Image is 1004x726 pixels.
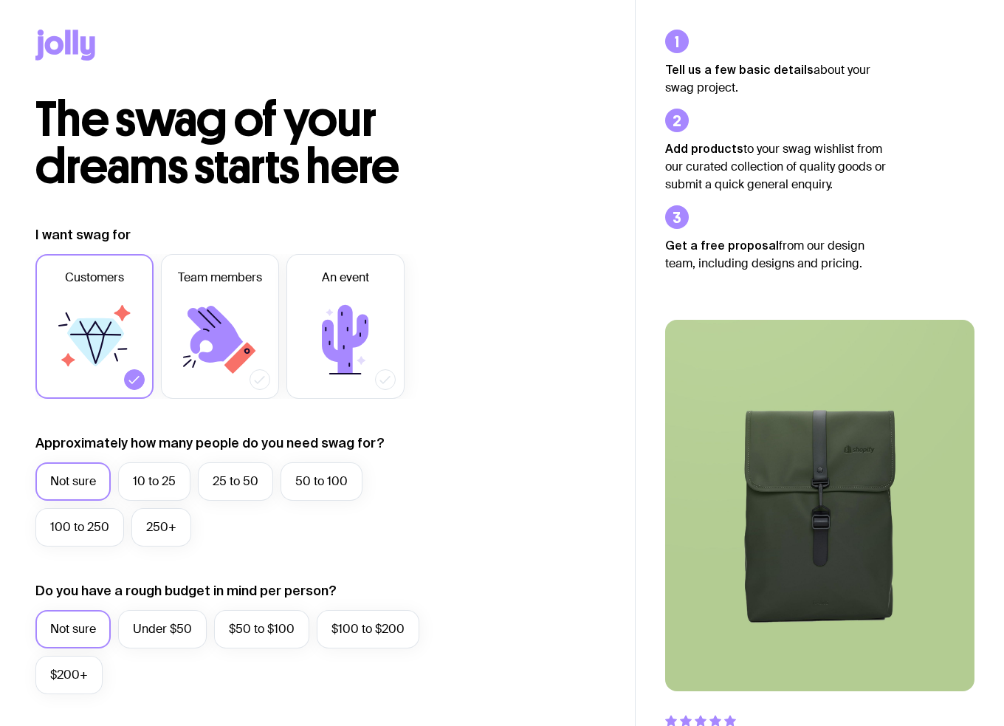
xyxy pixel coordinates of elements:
[281,462,362,501] label: 50 to 100
[35,610,111,648] label: Not sure
[665,63,814,76] strong: Tell us a few basic details
[118,610,207,648] label: Under $50
[35,656,103,694] label: $200+
[35,434,385,452] label: Approximately how many people do you need swag for?
[665,61,887,97] p: about your swag project.
[131,508,191,547] label: 250+
[665,239,779,252] strong: Get a free proposal
[214,610,309,648] label: $50 to $100
[665,142,743,155] strong: Add products
[35,90,399,196] span: The swag of your dreams starts here
[178,269,262,287] span: Team members
[35,462,111,501] label: Not sure
[35,226,131,244] label: I want swag for
[118,462,190,501] label: 10 to 25
[198,462,273,501] label: 25 to 50
[665,140,887,194] p: to your swag wishlist from our curated collection of quality goods or submit a quick general enqu...
[35,508,124,547] label: 100 to 250
[65,269,124,287] span: Customers
[317,610,419,648] label: $100 to $200
[665,236,887,273] p: from our design team, including designs and pricing.
[322,269,369,287] span: An event
[35,582,337,600] label: Do you have a rough budget in mind per person?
